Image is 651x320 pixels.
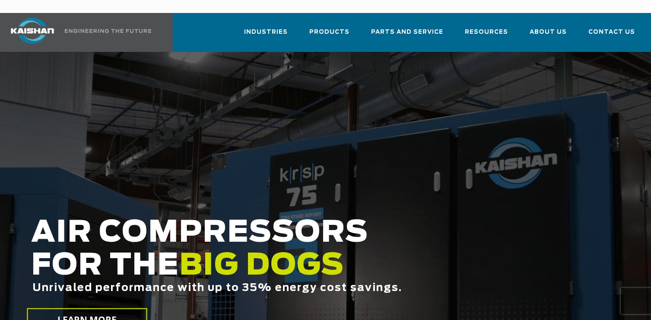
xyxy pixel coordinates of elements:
[65,29,151,33] img: Engineering the future
[371,21,443,50] a: Parts and Service
[179,251,344,281] span: BIG DOGS
[309,21,349,50] a: Products
[530,27,567,37] span: About Us
[465,21,508,50] a: Resources
[588,21,635,50] a: Contact Us
[32,283,402,293] span: Unrivaled performance with up to 35% energy cost savings.
[244,21,288,50] a: Industries
[530,21,567,50] a: About Us
[588,27,635,37] span: Contact Us
[309,27,349,37] span: Products
[465,27,508,37] span: Resources
[244,27,288,37] span: Industries
[371,27,443,37] span: Parts and Service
